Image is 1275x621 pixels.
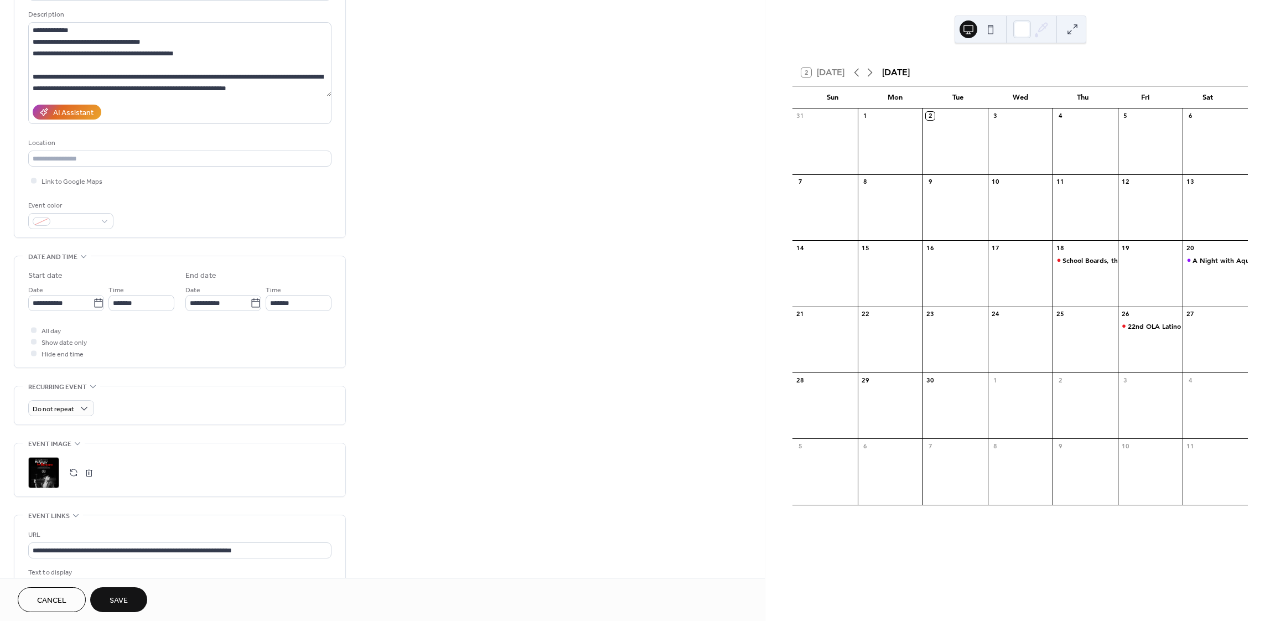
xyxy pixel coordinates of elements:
[42,337,87,349] span: Show date only
[926,310,934,318] div: 23
[796,442,804,450] div: 5
[1186,112,1194,120] div: 6
[926,86,989,108] div: Tue
[1121,310,1129,318] div: 26
[796,112,804,120] div: 31
[1053,256,1118,265] div: School Boards, the Training Wheels of Democracy: What You Should Know and How to Get Involved
[28,200,111,211] div: Event color
[991,376,999,384] div: 1
[861,244,869,252] div: 15
[796,178,804,186] div: 7
[926,112,934,120] div: 2
[28,438,71,450] span: Event image
[28,251,77,263] span: Date and time
[864,86,926,108] div: Mon
[1056,244,1064,252] div: 18
[861,376,869,384] div: 29
[90,587,147,612] button: Save
[1056,376,1064,384] div: 2
[1186,310,1194,318] div: 27
[1121,244,1129,252] div: 19
[861,112,869,120] div: 1
[28,381,87,393] span: Recurring event
[18,587,86,612] button: Cancel
[861,310,869,318] div: 22
[991,178,999,186] div: 10
[801,86,864,108] div: Sun
[42,349,84,360] span: Hide end time
[28,457,59,488] div: ;
[1128,322,1221,331] div: 22nd OLA Latino Film Festival
[989,86,1051,108] div: Wed
[796,310,804,318] div: 21
[991,310,999,318] div: 24
[1186,376,1194,384] div: 4
[266,284,281,296] span: Time
[1121,376,1129,384] div: 3
[37,595,66,607] span: Cancel
[926,244,934,252] div: 16
[28,510,70,522] span: Event links
[1121,112,1129,120] div: 5
[1114,86,1176,108] div: Fri
[926,376,934,384] div: 30
[991,244,999,252] div: 17
[28,529,329,541] div: URL
[1056,310,1064,318] div: 25
[110,595,128,607] span: Save
[1183,256,1248,265] div: A Night with AquaCherry & Friends
[1121,442,1129,450] div: 10
[882,66,910,79] div: [DATE]
[861,178,869,186] div: 8
[28,137,329,149] div: Location
[796,244,804,252] div: 14
[42,176,102,188] span: Link to Google Maps
[1056,178,1064,186] div: 11
[28,284,43,296] span: Date
[1186,244,1194,252] div: 20
[33,105,101,120] button: AI Assistant
[861,442,869,450] div: 6
[28,270,63,282] div: Start date
[1121,178,1129,186] div: 12
[185,270,216,282] div: End date
[1186,178,1194,186] div: 13
[185,284,200,296] span: Date
[1118,322,1183,331] div: 22nd OLA Latino Film Festival
[42,325,61,337] span: All day
[1176,86,1239,108] div: Sat
[1186,442,1194,450] div: 11
[796,376,804,384] div: 28
[1056,442,1064,450] div: 9
[1056,112,1064,120] div: 4
[991,442,999,450] div: 8
[1051,86,1114,108] div: Thu
[926,178,934,186] div: 9
[53,107,94,119] div: AI Assistant
[108,284,124,296] span: Time
[33,403,74,416] span: Do not repeat
[28,9,329,20] div: Description
[991,112,999,120] div: 3
[926,442,934,450] div: 7
[28,567,329,578] div: Text to display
